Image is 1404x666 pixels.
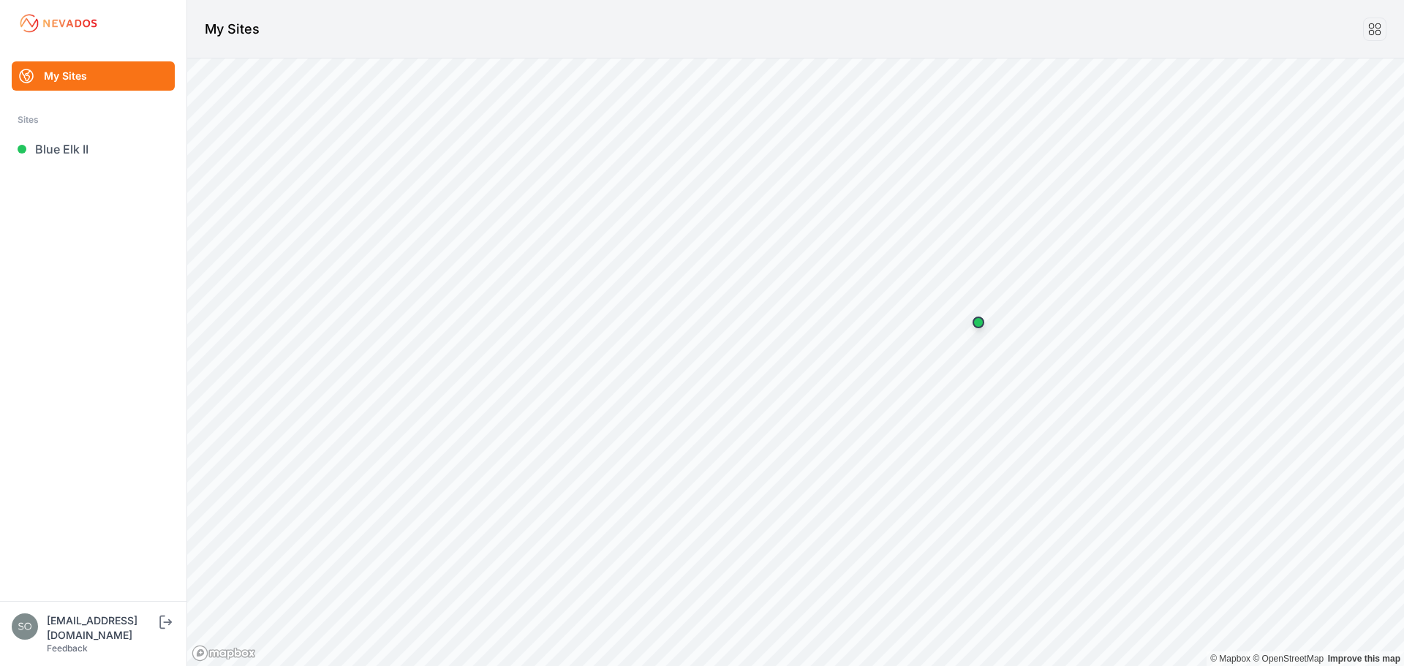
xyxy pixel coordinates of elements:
a: Mapbox [1210,654,1250,664]
h1: My Sites [205,19,260,39]
a: OpenStreetMap [1253,654,1324,664]
a: My Sites [12,61,175,91]
a: Blue Elk II [12,135,175,164]
a: Mapbox logo [192,645,256,662]
a: Feedback [47,643,88,654]
img: Nevados [18,12,99,35]
canvas: Map [187,58,1404,666]
div: Sites [18,111,169,129]
a: Map feedback [1328,654,1400,664]
img: solarae@invenergy.com [12,613,38,640]
div: Map marker [964,308,993,337]
div: [EMAIL_ADDRESS][DOMAIN_NAME] [47,613,156,643]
